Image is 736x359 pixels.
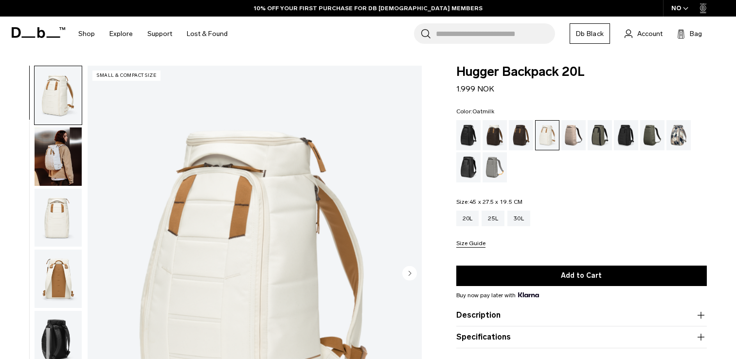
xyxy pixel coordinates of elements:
a: Moss Green [640,120,664,150]
a: Fogbow Beige [561,120,586,150]
img: Hugger Backpack 20L Oatmilk [35,66,82,125]
button: Bag [677,28,702,39]
a: Db Black [570,23,610,44]
img: Hugger Backpack 20L Oatmilk [35,189,82,247]
button: Size Guide [456,240,485,248]
button: Specifications [456,331,707,343]
a: 10% OFF YOUR FIRST PURCHASE FOR DB [DEMOGRAPHIC_DATA] MEMBERS [254,4,483,13]
span: Oatmilk [472,108,494,115]
img: Hugger Backpack 20L Oatmilk [35,250,82,308]
span: Hugger Backpack 20L [456,66,707,78]
span: Buy now pay later with [456,291,539,300]
a: Oatmilk [535,120,559,150]
legend: Color: [456,108,494,114]
a: Explore [109,17,133,51]
a: Reflective Black [456,152,481,182]
a: Charcoal Grey [614,120,638,150]
a: Cappuccino [483,120,507,150]
button: Hugger Backpack 20L Oatmilk [34,127,82,186]
a: Lost & Found [187,17,228,51]
a: 25L [482,211,504,226]
button: Add to Cart [456,266,707,286]
p: Small & Compact Size [92,71,161,81]
a: Sand Grey [483,152,507,182]
button: Hugger Backpack 20L Oatmilk [34,249,82,308]
a: Black Out [456,120,481,150]
img: Hugger Backpack 20L Oatmilk [35,127,82,186]
a: Forest Green [588,120,612,150]
button: Next slide [402,266,417,282]
a: Line Cluster [666,120,691,150]
a: 30L [507,211,530,226]
span: 45 x 27.5 x 19.5 CM [469,198,523,205]
button: Hugger Backpack 20L Oatmilk [34,66,82,125]
a: 20L [456,211,479,226]
img: {"height" => 20, "alt" => "Klarna"} [518,292,539,297]
button: Description [456,309,707,321]
a: Account [625,28,663,39]
nav: Main Navigation [71,17,235,51]
span: 1.999 NOK [456,84,494,93]
a: Espresso [509,120,533,150]
span: Bag [690,29,702,39]
button: Hugger Backpack 20L Oatmilk [34,188,82,248]
span: Account [637,29,663,39]
legend: Size: [456,199,523,205]
a: Support [147,17,172,51]
a: Shop [78,17,95,51]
